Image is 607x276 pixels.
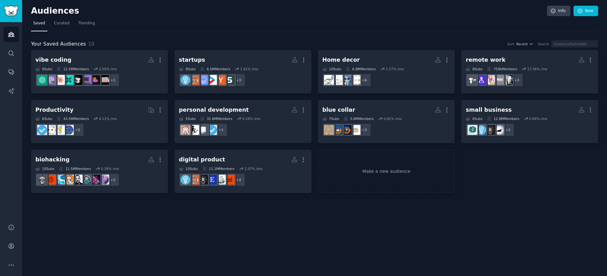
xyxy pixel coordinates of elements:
[342,125,352,135] img: hvacadvice
[207,75,217,85] img: startup
[37,75,47,85] img: ChatGPT
[200,67,230,71] div: 6.5M Members
[487,67,517,71] div: 759k Members
[507,42,514,46] div: Sort
[73,175,83,185] img: HubermanLab
[179,56,205,64] div: startups
[64,75,74,85] img: LLMDevs
[52,18,72,31] a: Curated
[78,21,95,26] span: Trending
[466,67,482,71] div: 8 Sub s
[333,125,343,135] img: HVAC
[35,106,73,114] div: Productivity
[324,125,334,135] img: electricians
[322,67,341,71] div: 10 Sub s
[35,116,52,121] div: 6 Sub s
[46,125,56,135] img: productivity
[461,100,598,143] a: small business6Subs12.8MMembers0.66% /mo+2antiworkBusiness_IdeasEntrepreneursmall_business_ideas
[179,166,198,171] div: 10 Sub s
[318,150,455,193] a: Make a new audience
[4,6,18,17] img: GummySearch logo
[55,125,65,135] img: lifehacks
[207,175,217,185] img: EtsySellers
[179,106,249,114] div: personal development
[225,75,235,85] img: startupsavant
[466,56,506,64] div: remote work
[358,73,371,87] div: + 6
[384,116,402,121] div: 0.81 % /mo
[351,75,360,85] img: homedecoratingCJ
[214,123,228,136] div: + 1
[82,75,91,85] img: vibecoding
[322,116,339,121] div: 7 Sub s
[461,50,598,93] a: remote work8Subs759kMembers17.36% /mo+3RemoteWorkersremoteworkingonlinejobsforallRemoteJobHunters...
[333,75,343,85] img: InteriorDesign
[31,150,168,193] a: biohacking10Subs11.5MMembers0.39% /mo+2LongevityEssentialsBiohackingBodyHackGuideHubermanLabSuppl...
[468,75,477,85] img: freelance_forhire
[527,67,548,71] div: 17.36 % /mo
[37,125,47,135] img: getdisciplined
[466,116,482,121] div: 6 Sub s
[106,173,120,186] div: + 2
[573,6,598,16] a: New
[516,42,528,46] span: Recent
[198,75,208,85] img: SaaS
[244,166,262,171] div: 1.57 % /mo
[179,67,196,71] div: 9 Sub s
[35,67,52,71] div: 9 Sub s
[181,75,190,85] img: Entrepreneur
[318,100,455,143] a: blue collar7Subs5.6MMembers0.81% /mo+3growagardentradehubhvacadviceHVACelectricians
[33,21,45,26] span: Saved
[46,175,56,185] img: AskDocs
[207,125,217,135] img: getdisciplined
[503,75,513,85] img: RemoteWorkers
[487,116,519,121] div: 12.8M Members
[346,67,376,71] div: 6.8M Members
[181,175,190,185] img: Entrepreneur
[64,125,74,135] img: LifeProTips
[225,175,235,185] img: digitalproductselling
[189,75,199,85] img: EntrepreneurRideAlong
[82,175,91,185] img: BodyHackGuide
[485,125,495,135] img: Business_Ideas
[37,175,47,185] img: Health
[198,175,208,185] img: Business_Ideas
[55,75,65,85] img: ClaudeAI
[181,125,190,135] img: GetMotivated
[216,175,226,185] img: thesidehustle
[358,123,371,136] div: + 3
[175,100,311,143] a: personal development5Subs31.6MMembers0.18% /mo+1getdisciplinedsuggestmeabookpersonalgrowthchannel...
[476,125,486,135] img: Entrepreneur
[179,156,225,164] div: digital product
[551,40,598,47] input: Audience/Subreddit
[71,123,84,136] div: + 2
[322,106,355,114] div: blue collar
[344,116,374,121] div: 5.6M Members
[59,166,91,171] div: 11.5M Members
[99,67,117,71] div: 2.59 % /mo
[386,67,404,71] div: 1.57 % /mo
[46,75,56,85] img: ChatGPTPro
[31,50,168,93] a: vibe coding9Subs12.5MMembers2.59% /mo+1VibeCodeDevslovablevibecodingcursorLLMDevsClaudeAIChatGPTP...
[175,150,311,193] a: digital product10Subs11.1MMembers1.57% /mo+4digitalproductsellingthesidehustleEtsySellersBusiness...
[31,40,86,48] span: Your Saved Audiences
[90,75,100,85] img: lovable
[198,125,208,135] img: suggestmeabook
[324,75,334,85] img: malelivingspace
[547,6,570,16] a: Info
[242,116,261,121] div: 0.18 % /mo
[232,173,245,186] div: + 4
[76,18,97,31] a: Trending
[54,21,70,26] span: Curated
[31,100,168,143] a: Productivity6Subs43.5MMembers0.11% /mo+2LifeProTipslifehacksproductivitygetdisciplined
[494,125,504,135] img: antiwork
[240,67,258,71] div: 1.81 % /mo
[179,116,196,121] div: 5 Sub s
[200,116,232,121] div: 31.6M Members
[351,125,360,135] img: growagardentradehub
[494,75,504,85] img: remoteworking
[31,6,547,16] h2: Audiences
[189,175,199,185] img: EntrepreneurRideAlong
[88,41,95,47] span: 10
[466,106,512,114] div: small business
